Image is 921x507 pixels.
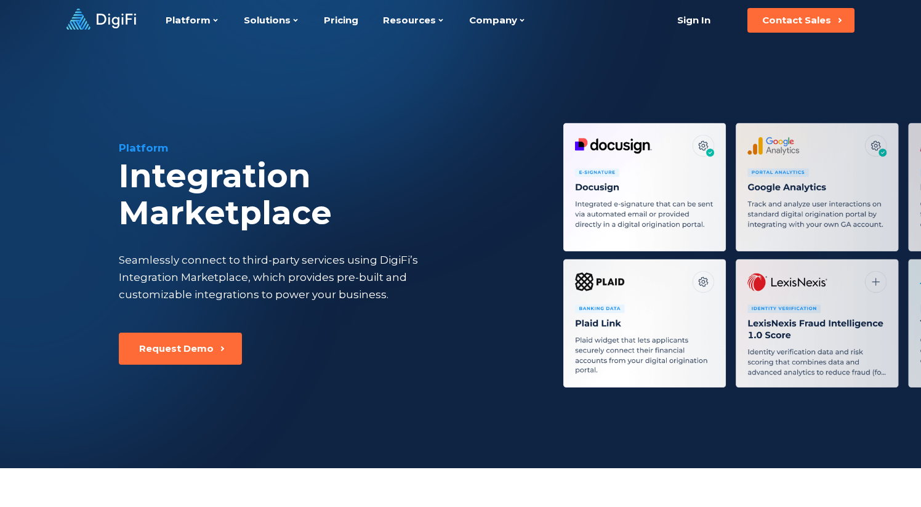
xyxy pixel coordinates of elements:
[762,14,831,26] div: Contact Sales
[747,8,855,33] button: Contact Sales
[119,158,533,232] div: Integration Marketplace
[119,140,533,155] div: Platform
[119,333,242,365] button: Request Demo
[139,343,214,355] div: Request Demo
[662,8,725,33] a: Sign In
[119,251,469,303] div: Seamlessly connect to third-party services using DigiFi’s Integration Marketplace, which provides...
